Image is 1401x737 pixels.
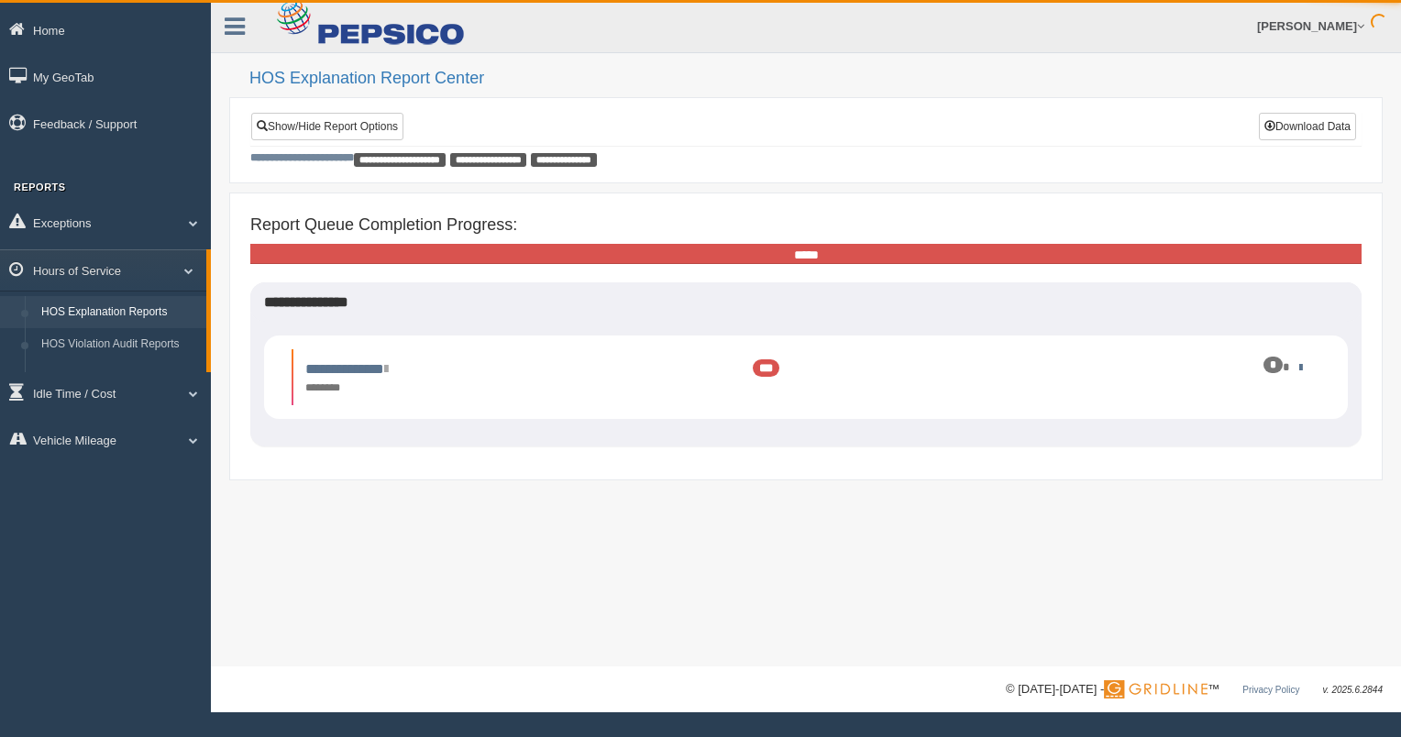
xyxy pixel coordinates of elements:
h4: Report Queue Completion Progress: [250,216,1362,235]
div: © [DATE]-[DATE] - ™ [1006,680,1383,699]
a: HOS Violations [33,361,206,394]
button: Download Data [1259,113,1356,140]
img: Gridline [1104,680,1208,698]
a: HOS Violation Audit Reports [33,328,206,361]
li: Expand [292,349,1320,405]
a: Privacy Policy [1242,685,1299,695]
h2: HOS Explanation Report Center [249,70,1383,88]
a: HOS Explanation Reports [33,296,206,329]
span: v. 2025.6.2844 [1323,685,1383,695]
a: Show/Hide Report Options [251,113,403,140]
